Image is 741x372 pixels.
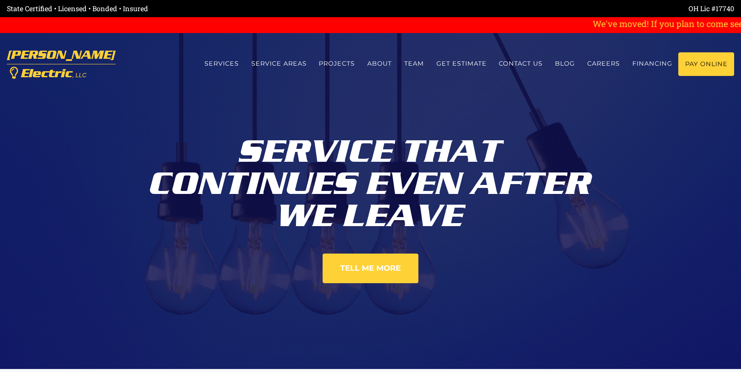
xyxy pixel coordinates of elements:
[72,72,86,79] span: , LLC
[371,3,735,14] div: OH Lic #17740
[198,52,245,75] a: Services
[7,44,116,85] a: [PERSON_NAME] Electric, LLC
[7,3,371,14] div: State Certified • Licensed • Bonded • Insured
[361,52,398,75] a: About
[626,52,678,75] a: Financing
[313,52,361,75] a: Projects
[398,52,430,75] a: Team
[245,52,313,75] a: Service Areas
[323,254,418,283] a: Tell Me More
[430,52,493,75] a: Get estimate
[493,52,549,75] a: Contact us
[581,52,626,75] a: Careers
[678,52,734,76] a: Pay Online
[549,52,581,75] a: Blog
[132,129,609,232] div: Service That Continues Even After We Leave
